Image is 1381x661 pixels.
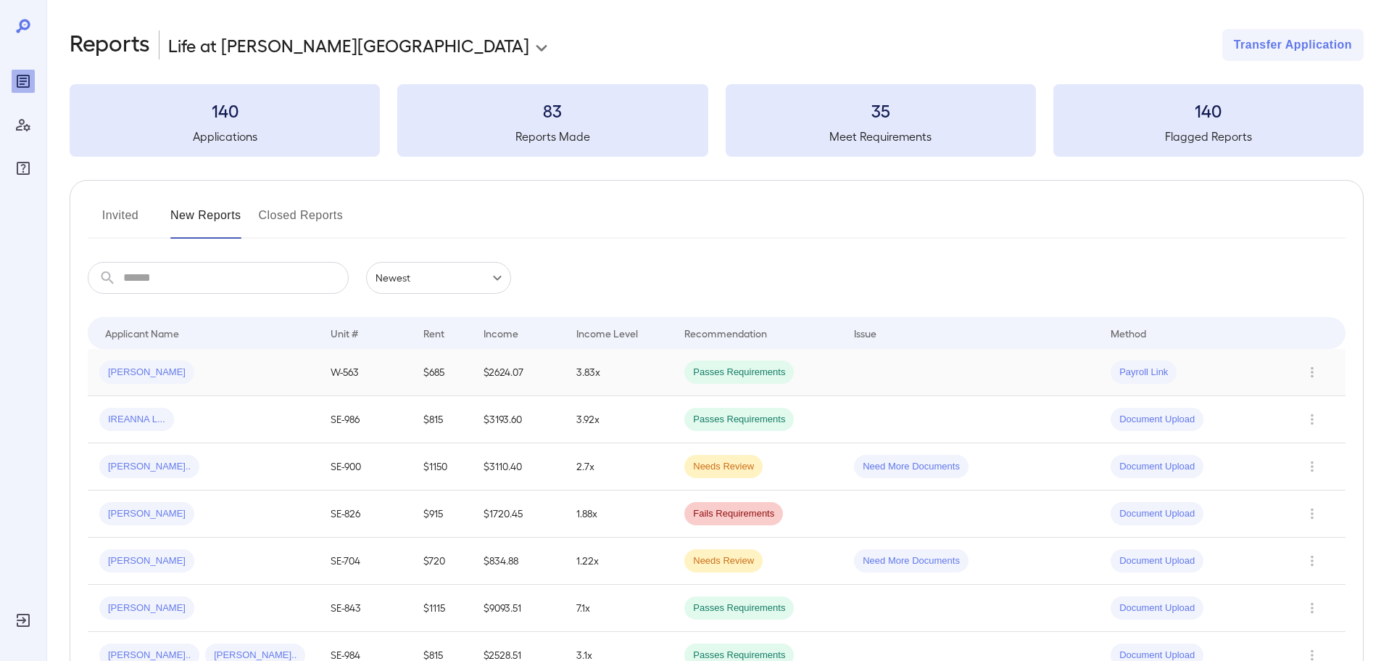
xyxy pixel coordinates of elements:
td: $2624.07 [472,349,565,396]
td: $3110.40 [472,443,565,490]
h5: Flagged Reports [1053,128,1364,145]
span: Needs Review [684,460,763,474]
span: Document Upload [1111,460,1203,474]
span: Document Upload [1111,602,1203,615]
td: $834.88 [472,538,565,585]
span: Passes Requirements [684,366,794,379]
td: $685 [412,349,472,396]
span: Payroll Link [1111,366,1177,379]
td: $1720.45 [472,490,565,538]
td: $1150 [412,443,472,490]
div: Applicant Name [105,324,179,342]
td: 3.92x [565,396,673,443]
h3: 83 [397,99,708,122]
div: FAQ [12,157,35,180]
td: SE-986 [319,396,412,443]
summary: 140Applications83Reports Made35Meet Requirements140Flagged Reports [70,84,1364,157]
div: Method [1111,324,1146,342]
span: Fails Requirements [684,507,783,521]
td: SE-900 [319,443,412,490]
h2: Reports [70,29,150,61]
span: [PERSON_NAME] [99,554,194,568]
h3: 35 [726,99,1036,122]
div: Issue [854,324,877,342]
h3: 140 [1053,99,1364,122]
h5: Reports Made [397,128,708,145]
button: Row Actions [1301,361,1324,384]
button: New Reports [170,204,241,239]
td: $9093.51 [472,585,565,632]
td: SE-826 [319,490,412,538]
button: Row Actions [1301,408,1324,431]
h5: Meet Requirements [726,128,1036,145]
span: Document Upload [1111,554,1203,568]
span: [PERSON_NAME] [99,507,194,521]
td: 2.7x [565,443,673,490]
span: IREANNA L... [99,413,174,427]
td: SE-704 [319,538,412,585]
div: Reports [12,70,35,93]
span: [PERSON_NAME].. [99,460,199,474]
td: 3.83x [565,349,673,396]
td: 1.22x [565,538,673,585]
span: Need More Documents [854,460,969,474]
span: [PERSON_NAME] [99,602,194,615]
button: Row Actions [1301,596,1324,620]
td: SE-843 [319,585,412,632]
button: Row Actions [1301,455,1324,478]
h5: Applications [70,128,380,145]
span: Passes Requirements [684,413,794,427]
span: Passes Requirements [684,602,794,615]
td: W-563 [319,349,412,396]
button: Closed Reports [259,204,344,239]
span: Needs Review [684,554,763,568]
td: 7.1x [565,585,673,632]
span: [PERSON_NAME] [99,366,194,379]
td: $720 [412,538,472,585]
td: $815 [412,396,472,443]
div: Manage Users [12,113,35,136]
td: 1.88x [565,490,673,538]
button: Transfer Application [1222,29,1364,61]
p: Life at [PERSON_NAME][GEOGRAPHIC_DATA] [168,33,529,57]
div: Log Out [12,609,35,632]
span: Document Upload [1111,413,1203,427]
button: Invited [88,204,153,239]
button: Row Actions [1301,502,1324,525]
td: $3193.60 [472,396,565,443]
div: Newest [366,262,511,294]
button: Row Actions [1301,549,1324,572]
div: Income [484,324,518,342]
h3: 140 [70,99,380,122]
span: Document Upload [1111,507,1203,521]
td: $915 [412,490,472,538]
div: Recommendation [684,324,767,342]
div: Rent [423,324,447,342]
div: Income Level [576,324,638,342]
td: $1115 [412,585,472,632]
div: Unit # [331,324,358,342]
span: Need More Documents [854,554,969,568]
